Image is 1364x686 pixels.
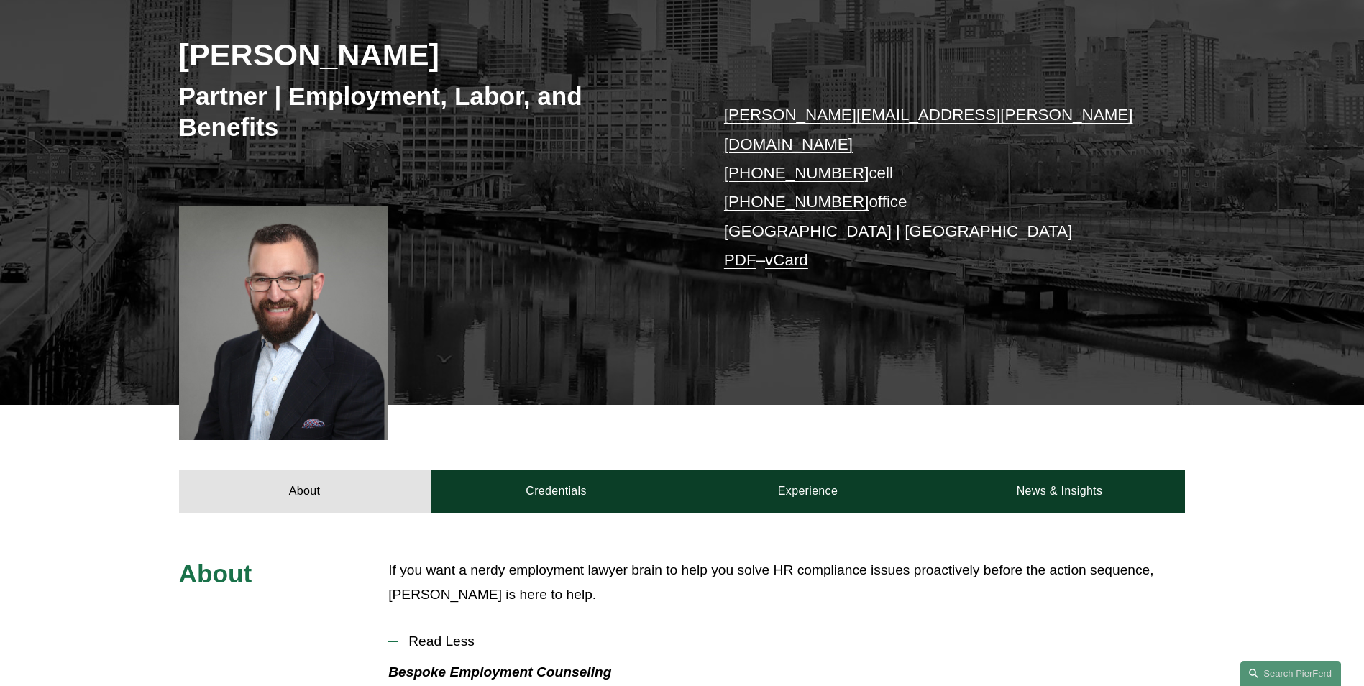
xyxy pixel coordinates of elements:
a: News & Insights [933,470,1185,513]
a: Credentials [431,470,682,513]
em: Bespoke Employment Counseling [388,664,611,680]
span: About [179,559,252,587]
h2: [PERSON_NAME] [179,36,682,73]
a: [PERSON_NAME][EMAIL_ADDRESS][PERSON_NAME][DOMAIN_NAME] [724,106,1133,152]
h3: Partner | Employment, Labor, and Benefits [179,81,682,143]
a: Search this site [1240,661,1341,686]
span: Read Less [398,634,1185,649]
a: [PHONE_NUMBER] [724,193,869,211]
a: About [179,470,431,513]
button: Read Less [388,623,1185,660]
a: Experience [682,470,934,513]
a: vCard [765,251,808,269]
a: PDF [724,251,756,269]
p: cell office [GEOGRAPHIC_DATA] | [GEOGRAPHIC_DATA] – [724,101,1143,275]
a: [PHONE_NUMBER] [724,164,869,182]
p: If you want a nerdy employment lawyer brain to help you solve HR compliance issues proactively be... [388,558,1185,608]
